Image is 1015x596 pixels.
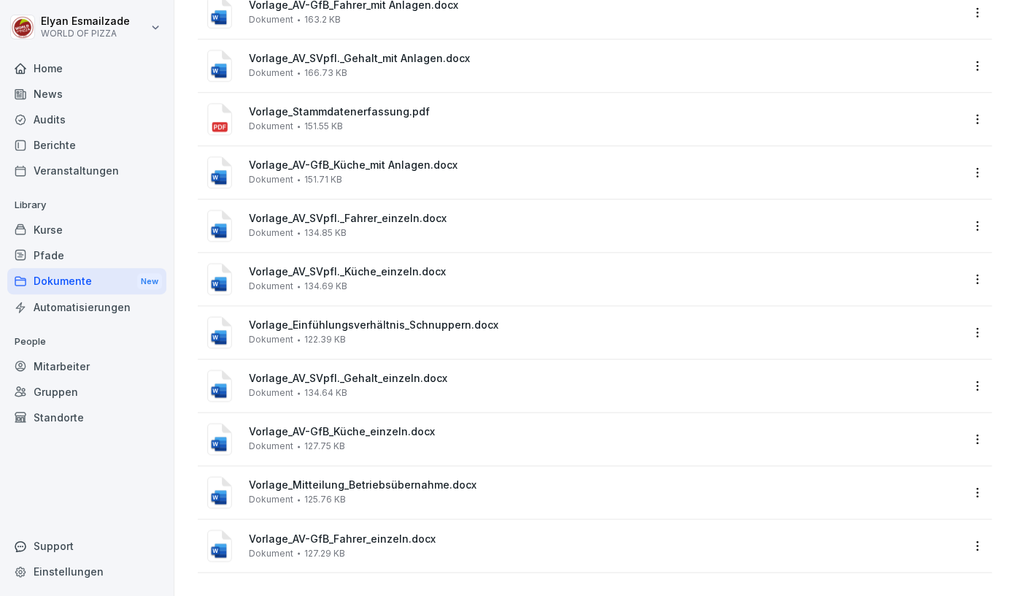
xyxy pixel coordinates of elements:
[304,388,347,398] span: 134.64 KB
[304,68,347,78] span: 166.73 KB
[7,107,166,132] a: Audits
[249,121,293,131] span: Dokument
[249,213,961,225] span: Vorlage_AV_SVpfl._Fahrer_einzeln.docx
[304,494,346,505] span: 125.76 KB
[249,159,961,172] span: Vorlage_AV-GfB_Küche_mit Anlagen.docx
[7,217,166,242] a: Kurse
[7,132,166,158] a: Berichte
[304,335,346,345] span: 122.39 KB
[7,294,166,320] a: Automatisierungen
[249,175,293,185] span: Dokument
[249,319,961,332] span: Vorlage_Einfühlungsverhältnis_Schnuppern.docx
[41,28,130,39] p: WORLD OF PIZZA
[7,242,166,268] a: Pfade
[249,479,961,492] span: Vorlage_Mitteilung_Betriebsübernahme.docx
[304,281,347,291] span: 134.69 KB
[41,15,130,28] p: Elyan Esmailzade
[249,335,293,345] span: Dokument
[304,15,341,25] span: 163.2 KB
[7,354,166,379] a: Mitarbeiter
[7,559,166,584] a: Einstellungen
[7,81,166,107] a: News
[249,266,961,278] span: Vorlage_AV_SVpfl._Küche_einzeln.docx
[7,158,166,183] a: Veranstaltungen
[7,268,166,295] a: DokumenteNew
[304,175,342,185] span: 151.71 KB
[304,441,345,451] span: 127.75 KB
[7,405,166,430] a: Standorte
[7,379,166,405] a: Gruppen
[249,426,961,438] span: Vorlage_AV-GfB_Küche_einzeln.docx
[7,533,166,559] div: Support
[249,494,293,505] span: Dokument
[7,330,166,354] p: People
[249,281,293,291] span: Dokument
[249,548,293,558] span: Dokument
[249,441,293,451] span: Dokument
[249,53,961,65] span: Vorlage_AV_SVpfl._Gehalt_mit Anlagen.docx
[249,388,293,398] span: Dokument
[7,56,166,81] a: Home
[249,228,293,238] span: Dokument
[249,15,293,25] span: Dokument
[304,121,343,131] span: 151.55 KB
[249,372,961,385] span: Vorlage_AV_SVpfl._Gehalt_einzeln.docx
[7,268,166,295] div: Dokumente
[249,106,961,118] span: Vorlage_Stammdatenerfassung.pdf
[7,194,166,217] p: Library
[249,532,961,545] span: Vorlage_AV-GfB_Fahrer_einzeln.docx
[304,228,347,238] span: 134.85 KB
[304,548,345,558] span: 127.29 KB
[249,68,293,78] span: Dokument
[137,273,162,290] div: New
